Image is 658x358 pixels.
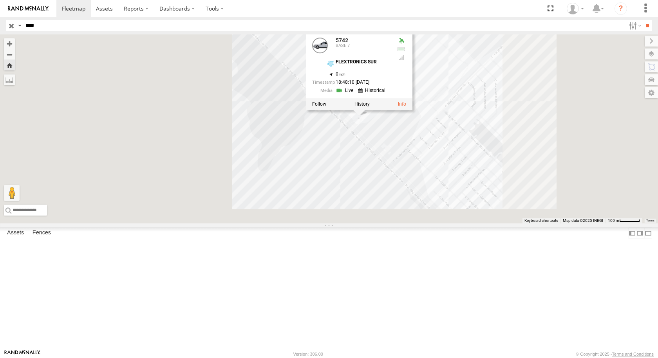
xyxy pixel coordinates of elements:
img: rand-logo.svg [8,6,49,11]
button: Map Scale: 100 m per 49 pixels [606,218,642,223]
div: Version: 306.00 [293,352,323,356]
div: No voltage information received from this device. [397,46,406,52]
div: GSM Signal = 4 [397,54,406,61]
a: Terms (opens in new tab) [646,219,654,222]
a: View Historical Media Streams [358,87,388,94]
label: Dock Summary Table to the Left [628,227,636,239]
button: Zoom in [4,38,15,49]
a: 5742 [336,37,348,43]
button: Zoom Home [4,60,15,70]
label: Fences [29,228,55,239]
div: Date/time of location update [312,80,390,85]
label: Hide Summary Table [644,227,652,239]
label: Dock Summary Table to the Right [636,227,644,239]
div: © Copyright 2025 - [576,352,654,356]
a: View Asset Details [398,101,406,107]
button: Drag Pegman onto the map to open Street View [4,185,20,201]
label: Measure [4,74,15,85]
label: Search Filter Options [626,20,643,31]
button: Keyboard shortcuts [524,218,558,223]
div: BASE 7 [336,43,390,48]
a: View Live Media Streams [336,87,356,94]
label: Search Query [16,20,23,31]
a: Visit our Website [4,350,40,358]
label: Realtime tracking of Asset [312,101,326,107]
div: Valid GPS Fix [397,38,406,44]
a: View Asset Details [312,38,328,53]
a: Terms and Conditions [612,352,654,356]
label: View Asset History [354,101,370,107]
label: Assets [3,228,28,239]
i: ? [615,2,627,15]
span: Map data ©2025 INEGI [563,218,603,223]
span: 100 m [608,218,619,223]
div: MANUEL HERNANDEZ [564,3,587,14]
span: 0 [336,71,345,77]
label: Map Settings [645,87,658,98]
div: FLEXTRONICS SUR [336,59,390,65]
button: Zoom out [4,49,15,60]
